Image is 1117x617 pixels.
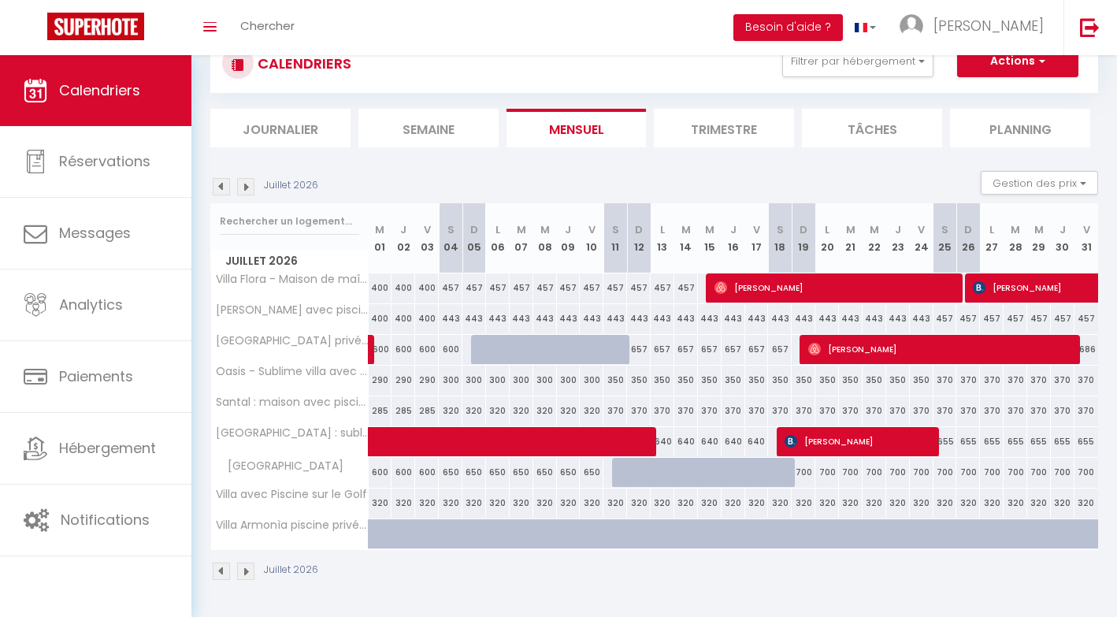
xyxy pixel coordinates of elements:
[462,458,486,487] div: 650
[863,396,886,426] div: 370
[254,46,351,81] h3: CALENDRIERS
[369,203,392,273] th: 01
[557,203,581,273] th: 09
[722,366,745,395] div: 350
[1051,489,1074,518] div: 320
[510,396,533,426] div: 320
[910,366,933,395] div: 350
[439,366,462,395] div: 300
[369,489,392,518] div: 320
[603,273,627,303] div: 457
[439,335,462,364] div: 600
[627,396,651,426] div: 370
[533,458,557,487] div: 650
[533,366,557,395] div: 300
[1027,458,1051,487] div: 700
[603,396,627,426] div: 370
[580,203,603,273] th: 10
[415,304,439,333] div: 400
[886,396,910,426] div: 370
[792,304,815,333] div: 443
[745,304,769,333] div: 443
[211,250,368,273] span: Juillet 2026
[1004,203,1027,273] th: 28
[439,203,462,273] th: 04
[933,203,957,273] th: 25
[439,273,462,303] div: 457
[1004,458,1027,487] div: 700
[651,489,674,518] div: 320
[510,489,533,518] div: 320
[863,203,886,273] th: 22
[815,458,839,487] div: 700
[47,13,144,40] img: Super Booking
[768,335,792,364] div: 657
[588,222,596,237] abbr: V
[698,304,722,333] div: 443
[910,203,933,273] th: 24
[674,396,698,426] div: 370
[733,14,843,41] button: Besoin d'aide ?
[980,366,1004,395] div: 370
[674,366,698,395] div: 350
[1051,427,1074,456] div: 655
[540,222,550,237] abbr: M
[557,458,581,487] div: 650
[375,222,384,237] abbr: M
[933,396,957,426] div: 370
[660,222,665,237] abbr: L
[580,489,603,518] div: 320
[59,80,140,100] span: Calendriers
[768,366,792,395] div: 350
[1004,489,1027,518] div: 320
[964,222,972,237] abbr: D
[439,396,462,426] div: 320
[745,366,769,395] div: 350
[768,203,792,273] th: 18
[392,489,415,518] div: 320
[886,203,910,273] th: 23
[825,222,829,237] abbr: L
[627,489,651,518] div: 320
[557,366,581,395] div: 300
[1074,458,1098,487] div: 700
[213,396,371,408] span: Santal : maison avec piscine entre mer et vignes
[1074,203,1098,273] th: 31
[59,223,131,243] span: Messages
[439,458,462,487] div: 650
[1004,304,1027,333] div: 457
[815,366,839,395] div: 350
[870,222,879,237] abbr: M
[933,366,957,395] div: 370
[415,458,439,487] div: 600
[980,458,1004,487] div: 700
[415,489,439,518] div: 320
[989,222,994,237] abbr: L
[61,510,150,530] span: Notifications
[486,273,510,303] div: 457
[651,273,674,303] div: 457
[956,366,980,395] div: 370
[839,304,863,333] div: 443
[846,222,855,237] abbr: M
[863,366,886,395] div: 350
[792,366,815,395] div: 350
[1011,222,1020,237] abbr: M
[1074,427,1098,456] div: 655
[557,273,581,303] div: 457
[213,427,371,439] span: [GEOGRAPHIC_DATA] : sublime Villa vue mer sur le [GEOGRAPHIC_DATA]
[674,304,698,333] div: 443
[956,427,980,456] div: 655
[415,203,439,273] th: 03
[369,458,392,487] div: 600
[698,396,722,426] div: 370
[392,304,415,333] div: 400
[674,273,698,303] div: 457
[392,396,415,426] div: 285
[1027,489,1051,518] div: 320
[933,304,957,333] div: 457
[815,203,839,273] th: 20
[839,489,863,518] div: 320
[1074,304,1098,333] div: 457
[213,335,371,347] span: [GEOGRAPHIC_DATA] privée, vue sur le lagon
